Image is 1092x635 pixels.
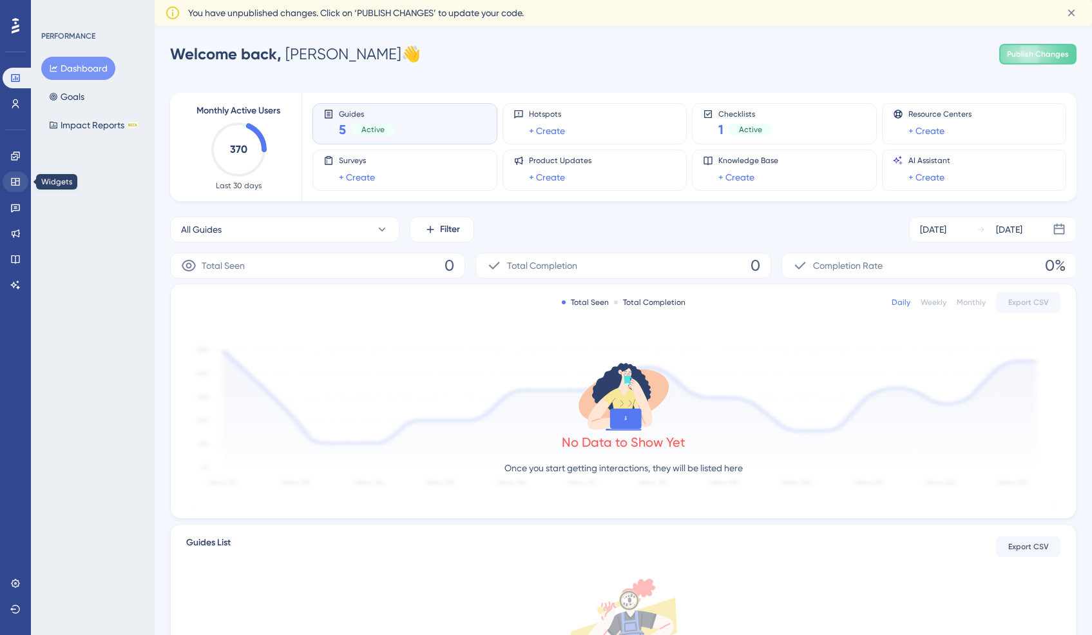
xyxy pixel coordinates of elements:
[170,217,399,242] button: All Guides
[339,109,395,118] span: Guides
[202,258,245,273] span: Total Seen
[440,222,460,237] span: Filter
[999,44,1077,64] button: Publish Changes
[718,121,723,139] span: 1
[529,109,565,119] span: Hotspots
[1008,297,1049,308] span: Export CSV
[718,155,778,166] span: Knowledge Base
[921,297,946,308] div: Weekly
[529,155,591,166] span: Product Updates
[1045,255,1066,276] span: 0%
[170,44,421,64] div: [PERSON_NAME] 👋
[41,85,92,108] button: Goals
[507,258,577,273] span: Total Completion
[718,109,772,118] span: Checklists
[216,181,262,191] span: Last 30 days
[181,222,222,237] span: All Guides
[188,5,524,21] span: You have unpublished changes. Click on ‘PUBLISH CHANGES’ to update your code.
[614,297,685,308] div: Total Completion
[339,155,375,166] span: Surveys
[41,57,115,80] button: Dashboard
[170,44,282,63] span: Welcome back,
[529,170,565,185] a: + Create
[908,123,944,139] a: + Create
[813,258,883,273] span: Completion Rate
[196,103,280,119] span: Monthly Active Users
[1008,542,1049,552] span: Export CSV
[908,155,950,166] span: AI Assistant
[361,124,385,135] span: Active
[339,121,346,139] span: 5
[751,255,760,276] span: 0
[996,292,1060,313] button: Export CSV
[339,170,375,185] a: + Create
[908,109,972,119] span: Resource Centers
[920,222,946,237] div: [DATE]
[562,433,685,451] div: No Data to Show Yet
[529,123,565,139] a: + Create
[186,535,231,558] span: Guides List
[739,124,762,135] span: Active
[41,31,95,41] div: PERFORMANCE
[996,222,1022,237] div: [DATE]
[957,297,986,308] div: Monthly
[562,297,609,308] div: Total Seen
[410,217,474,242] button: Filter
[504,460,743,476] p: Once you start getting interactions, they will be listed here
[41,113,146,137] button: Impact ReportsBETA
[892,297,910,308] div: Daily
[718,170,754,185] a: + Create
[230,143,247,155] text: 370
[445,255,454,276] span: 0
[127,122,139,128] div: BETA
[1007,49,1069,59] span: Publish Changes
[908,170,944,185] a: + Create
[996,536,1060,557] button: Export CSV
